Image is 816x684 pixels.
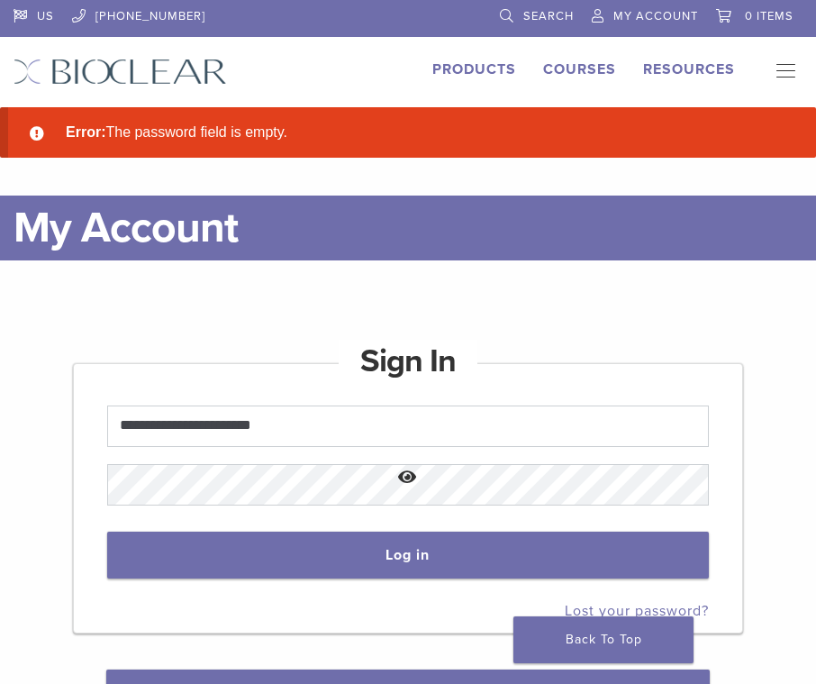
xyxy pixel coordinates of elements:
a: Products [432,60,516,78]
span: My Account [613,9,698,23]
nav: Primary Navigation [762,59,802,86]
span: Search [523,9,574,23]
a: Back To Top [513,616,694,663]
h1: My Account [14,196,802,260]
span: 0 items [745,9,793,23]
img: Bioclear [14,59,227,85]
h1: Sign In [339,340,477,383]
a: Courses [543,60,616,78]
li: The password field is empty. [59,122,787,143]
strong: Error: [66,124,105,140]
button: Log in [107,532,709,579]
button: Show password [107,455,709,501]
a: Lost your password? [565,602,709,620]
a: Resources [643,60,735,78]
